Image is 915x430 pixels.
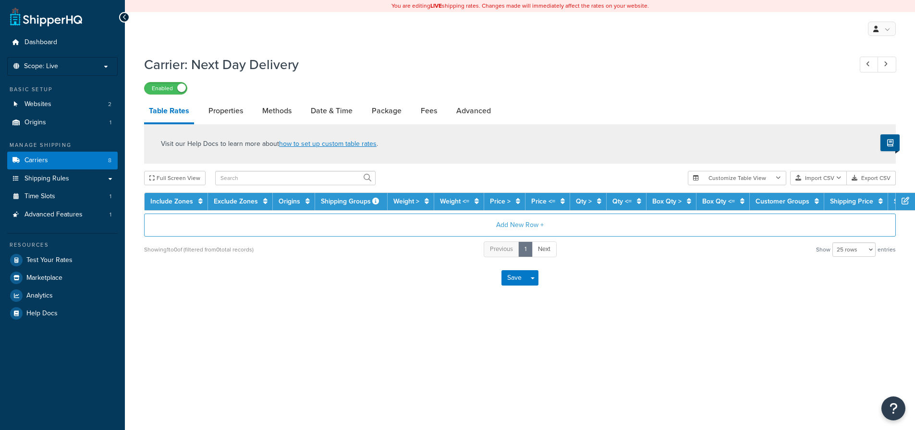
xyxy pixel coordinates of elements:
a: Previous Record [860,57,878,72]
th: Shipping Groups [315,193,388,210]
button: Add New Row + [144,214,896,237]
span: Websites [24,100,51,108]
a: Table Rates [144,99,194,124]
a: Origins1 [7,114,118,131]
span: Carriers [24,156,48,165]
span: Time Slots [24,192,55,201]
span: Next [538,244,550,253]
a: Help Docs [7,305,118,322]
a: Properties [204,99,248,122]
a: how to set up custom table rates [279,139,377,149]
li: Origins [7,114,118,131]
a: Exclude Zones [214,196,258,206]
div: Basic Setup [7,85,118,94]
a: Shipping Price [830,196,873,206]
span: 1 [110,211,111,219]
div: Showing 1 to 0 of (filtered from 0 total records) [144,243,254,256]
span: Show [816,243,830,256]
a: Test Your Rates [7,251,118,269]
span: Dashboard [24,38,57,47]
label: Enabled [145,83,187,94]
a: Shipping Rules [7,170,118,188]
li: Websites [7,96,118,113]
a: Include Zones [150,196,193,206]
span: 1 [110,192,111,201]
a: Fees [416,99,442,122]
button: Open Resource Center [881,396,905,420]
a: Qty > [576,196,592,206]
span: Previous [490,244,513,253]
input: Search [215,171,376,185]
span: Help Docs [26,310,58,318]
span: Origins [24,119,46,127]
li: Time Slots [7,188,118,205]
a: Package [367,99,406,122]
button: Export CSV [847,171,896,185]
a: Box Qty > [652,196,682,206]
a: Advanced [451,99,496,122]
a: Carriers8 [7,152,118,169]
a: Next [532,241,557,257]
div: Resources [7,241,118,249]
button: Full Screen View [144,171,206,185]
a: Analytics [7,287,118,304]
a: Time Slots1 [7,188,118,205]
span: Shipping Rules [24,175,69,183]
span: 1 [110,119,111,127]
a: Qty <= [612,196,632,206]
span: 8 [108,156,111,165]
h1: Carrier: Next Day Delivery [144,55,842,74]
span: Marketplace [26,274,62,282]
a: Box Qty <= [702,196,735,206]
div: Manage Shipping [7,141,118,149]
a: Dashboard [7,34,118,51]
span: entries [878,243,896,256]
a: Weight > [393,196,419,206]
a: Price <= [531,196,555,206]
a: Marketplace [7,269,118,287]
a: Price > [490,196,511,206]
a: Origins [279,196,300,206]
button: Show Help Docs [880,134,900,151]
button: Import CSV [790,171,847,185]
li: Advanced Features [7,206,118,224]
button: Save [501,270,527,286]
a: Websites2 [7,96,118,113]
span: Advanced Features [24,211,83,219]
a: Previous [484,241,519,257]
a: Methods [257,99,296,122]
span: Analytics [26,292,53,300]
a: Weight <= [440,196,469,206]
a: Date & Time [306,99,357,122]
a: Customer Groups [756,196,809,206]
a: Next Record [878,57,896,72]
a: 1 [518,241,533,257]
li: Carriers [7,152,118,169]
span: 2 [108,100,111,108]
span: Test Your Rates [26,256,73,264]
button: Customize Table View [688,171,786,185]
b: LIVE [430,1,442,10]
span: Scope: Live [24,62,58,71]
a: Advanced Features1 [7,206,118,224]
p: Visit our Help Docs to learn more about . [161,139,378,149]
